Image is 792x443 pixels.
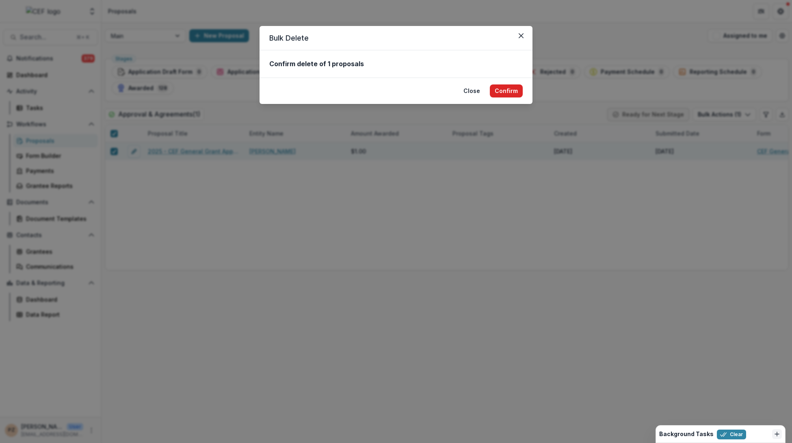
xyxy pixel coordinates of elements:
[459,84,485,97] button: Close
[772,429,782,439] button: Dismiss
[269,60,364,68] h2: Confirm delete of 1 proposals
[659,431,714,438] h2: Background Tasks
[490,84,523,97] button: Confirm
[515,29,528,42] button: Close
[260,26,532,50] header: Bulk Delete
[717,430,746,439] button: Clear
